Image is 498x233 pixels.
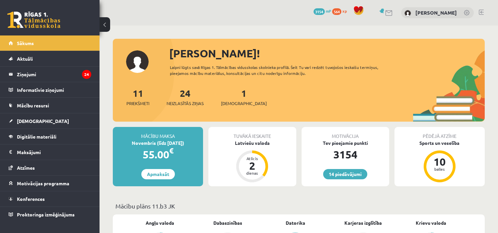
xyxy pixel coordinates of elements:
[17,67,91,82] legend: Ziņojumi
[208,140,296,146] div: Latviešu valoda
[208,140,296,183] a: Latviešu valoda Atlicis 2 dienas
[17,145,91,160] legend: Maksājumi
[9,129,91,144] a: Digitālie materiāli
[314,8,325,15] span: 3154
[9,191,91,206] a: Konferences
[286,219,305,226] a: Datorika
[302,140,389,146] div: Tev pieejamie punkti
[415,9,457,16] a: [PERSON_NAME]
[82,70,91,79] i: 24
[221,87,267,107] a: 1[DEMOGRAPHIC_DATA]
[332,8,350,14] a: 564 xp
[404,10,411,17] img: Adriana Sparāne
[169,45,485,61] div: [PERSON_NAME]!
[394,140,485,183] a: Sports un veselība 10 balles
[7,12,60,28] a: Rīgas 1. Tālmācības vidusskola
[17,211,75,217] span: Proktoringa izmēģinājums
[332,8,341,15] span: 564
[17,40,34,46] span: Sākums
[167,100,204,107] span: Neizlasītās ziņas
[17,82,91,97] legend: Informatīvie ziņojumi
[126,100,149,107] span: Priekšmeti
[326,8,331,14] span: mP
[9,35,91,51] a: Sākums
[323,169,367,179] a: 14 piedāvājumi
[430,156,450,167] div: 10
[302,146,389,162] div: 3154
[342,8,347,14] span: xp
[141,169,175,179] a: Apmaksāt
[113,146,203,162] div: 55.00
[169,146,174,155] span: €
[242,156,262,160] div: Atlicis
[9,113,91,129] a: [DEMOGRAPHIC_DATA]
[9,176,91,191] a: Motivācijas programma
[9,207,91,222] a: Proktoringa izmēģinājums
[9,67,91,82] a: Ziņojumi24
[394,127,485,140] div: Pēdējā atzīme
[314,8,331,14] a: 3154 mP
[9,160,91,175] a: Atzīmes
[115,202,482,210] p: Mācību plāns 11.b3 JK
[213,219,242,226] a: Dabaszinības
[9,98,91,113] a: Mācību resursi
[221,100,267,107] span: [DEMOGRAPHIC_DATA]
[113,127,203,140] div: Mācību maksa
[17,180,69,186] span: Motivācijas programma
[17,102,49,108] span: Mācību resursi
[208,127,296,140] div: Tuvākā ieskaite
[344,219,382,226] a: Karjeras izglītība
[170,64,393,76] div: Laipni lūgts savā Rīgas 1. Tālmācības vidusskolas skolnieka profilā. Šeit Tu vari redzēt tuvojošo...
[17,165,35,171] span: Atzīmes
[242,171,262,175] div: dienas
[394,140,485,146] div: Sports un veselība
[17,118,69,124] span: [DEMOGRAPHIC_DATA]
[126,87,149,107] a: 11Priekšmeti
[17,196,45,202] span: Konferences
[242,160,262,171] div: 2
[167,87,204,107] a: 24Neizlasītās ziņas
[9,51,91,66] a: Aktuāli
[416,219,446,226] a: Krievu valoda
[113,140,203,146] div: Novembris (līdz [DATE])
[9,82,91,97] a: Informatīvie ziņojumi
[17,134,56,140] span: Digitālie materiāli
[302,127,389,140] div: Motivācija
[146,219,174,226] a: Angļu valoda
[17,56,33,62] span: Aktuāli
[430,167,450,171] div: balles
[9,145,91,160] a: Maksājumi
